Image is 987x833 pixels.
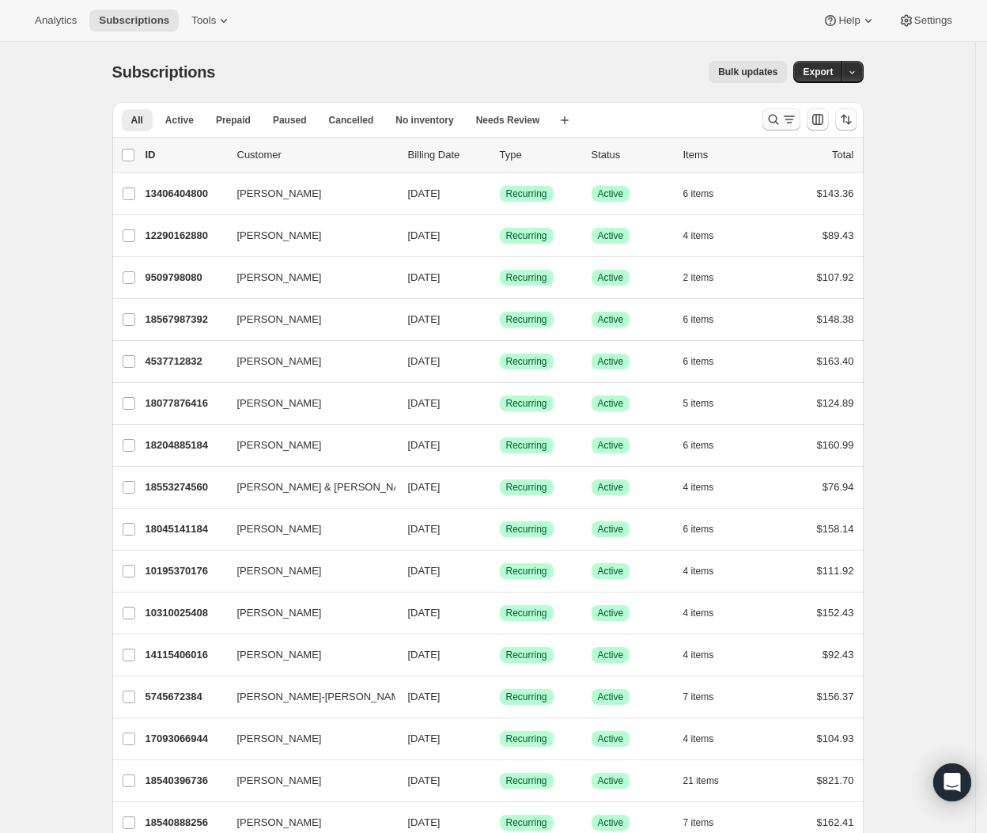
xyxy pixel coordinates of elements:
[237,815,322,831] span: [PERSON_NAME]
[146,815,225,831] p: 18540888256
[598,565,624,577] span: Active
[718,66,777,78] span: Bulk updates
[813,9,885,32] button: Help
[817,733,854,744] span: $104.93
[552,109,577,131] button: Create new view
[500,147,579,163] div: Type
[146,225,854,247] div: 12290162880[PERSON_NAME][DATE]SuccessRecurringSuccessActive4 items$89.43
[817,187,854,199] span: $143.36
[817,397,854,409] span: $124.89
[237,312,322,328] span: [PERSON_NAME]
[838,14,860,27] span: Help
[146,647,225,663] p: 14115406016
[598,733,624,745] span: Active
[146,183,854,205] div: 13406404800[PERSON_NAME][DATE]SuccessRecurringSuccessActive6 items$143.36
[408,816,441,828] span: [DATE]
[228,307,386,332] button: [PERSON_NAME]
[506,229,547,242] span: Recurring
[146,770,854,792] div: 18540396736[PERSON_NAME][DATE]SuccessRecurringSuccessActive21 items$821.70
[832,147,853,163] p: Total
[165,114,194,127] span: Active
[683,397,714,410] span: 5 items
[228,391,386,416] button: [PERSON_NAME]
[817,607,854,619] span: $152.43
[228,349,386,374] button: [PERSON_NAME]
[131,114,143,127] span: All
[237,396,322,411] span: [PERSON_NAME]
[228,768,386,793] button: [PERSON_NAME]
[683,733,714,745] span: 4 items
[889,9,962,32] button: Settings
[146,186,225,202] p: 13406404800
[506,691,547,703] span: Recurring
[35,14,77,27] span: Analytics
[683,481,714,494] span: 4 items
[146,147,854,163] div: IDCustomerBilling DateTypeStatusItemsTotal
[683,644,732,666] button: 4 items
[146,518,854,540] div: 18045141184[PERSON_NAME][DATE]SuccessRecurringSuccessActive6 items$158.14
[146,270,225,286] p: 9509798080
[146,350,854,373] div: 4537712832[PERSON_NAME][DATE]SuccessRecurringSuccessActive6 items$163.40
[598,607,624,619] span: Active
[146,147,225,163] p: ID
[817,691,854,702] span: $156.37
[506,481,547,494] span: Recurring
[598,481,624,494] span: Active
[237,354,322,369] span: [PERSON_NAME]
[817,355,854,367] span: $163.40
[408,439,441,451] span: [DATE]
[146,605,225,621] p: 10310025408
[146,392,854,415] div: 18077876416[PERSON_NAME][DATE]SuccessRecurringSuccessActive5 items$124.89
[506,774,547,787] span: Recurring
[506,816,547,829] span: Recurring
[506,523,547,536] span: Recurring
[273,114,307,127] span: Paused
[683,770,736,792] button: 21 items
[146,689,225,705] p: 5745672384
[408,733,441,744] span: [DATE]
[914,14,952,27] span: Settings
[228,558,386,584] button: [PERSON_NAME]
[598,774,624,787] span: Active
[683,602,732,624] button: 4 items
[146,434,854,456] div: 18204885184[PERSON_NAME][DATE]SuccessRecurringSuccessActive6 items$160.99
[683,392,732,415] button: 5 items
[598,271,624,284] span: Active
[146,521,225,537] p: 18045141184
[683,686,732,708] button: 7 items
[683,691,714,703] span: 7 items
[683,560,732,582] button: 4 items
[146,354,225,369] p: 4537712832
[506,565,547,577] span: Recurring
[228,642,386,668] button: [PERSON_NAME]
[683,271,714,284] span: 2 items
[237,605,322,621] span: [PERSON_NAME]
[683,607,714,619] span: 4 items
[408,187,441,199] span: [DATE]
[598,355,624,368] span: Active
[822,649,854,661] span: $92.43
[237,186,322,202] span: [PERSON_NAME]
[683,649,714,661] span: 4 items
[683,523,714,536] span: 6 items
[683,229,714,242] span: 4 items
[146,560,854,582] div: 10195370176[PERSON_NAME][DATE]SuccessRecurringSuccessActive4 items$111.92
[395,114,453,127] span: No inventory
[237,563,322,579] span: [PERSON_NAME]
[817,565,854,577] span: $111.92
[146,476,854,498] div: 18553274560[PERSON_NAME] & [PERSON_NAME][DATE]SuccessRecurringSuccessActive4 items$76.94
[598,691,624,703] span: Active
[598,523,624,536] span: Active
[228,223,386,248] button: [PERSON_NAME]
[933,763,971,801] div: Open Intercom Messenger
[146,563,225,579] p: 10195370176
[25,9,86,32] button: Analytics
[228,684,386,710] button: [PERSON_NAME]-[PERSON_NAME]
[506,397,547,410] span: Recurring
[228,726,386,752] button: [PERSON_NAME]
[683,476,732,498] button: 4 items
[408,271,441,283] span: [DATE]
[683,267,732,289] button: 2 items
[476,114,540,127] span: Needs Review
[408,313,441,325] span: [DATE]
